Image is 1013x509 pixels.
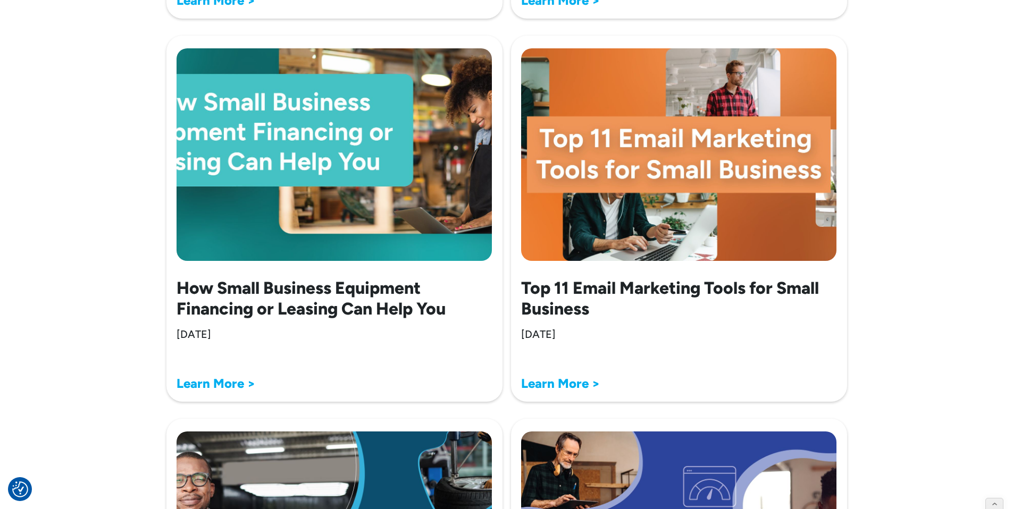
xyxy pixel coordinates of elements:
a: Learn More > [521,376,600,391]
div: [DATE] [177,327,211,341]
h2: Top 11 Email Marketing Tools for Small Business [521,278,837,319]
img: Revisit consent button [12,481,28,497]
h2: How Small Business Equipment Financing or Leasing Can Help You [177,278,492,319]
div: [DATE] [521,327,556,341]
a: Learn More > [177,376,255,391]
button: Consent Preferences [12,481,28,497]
